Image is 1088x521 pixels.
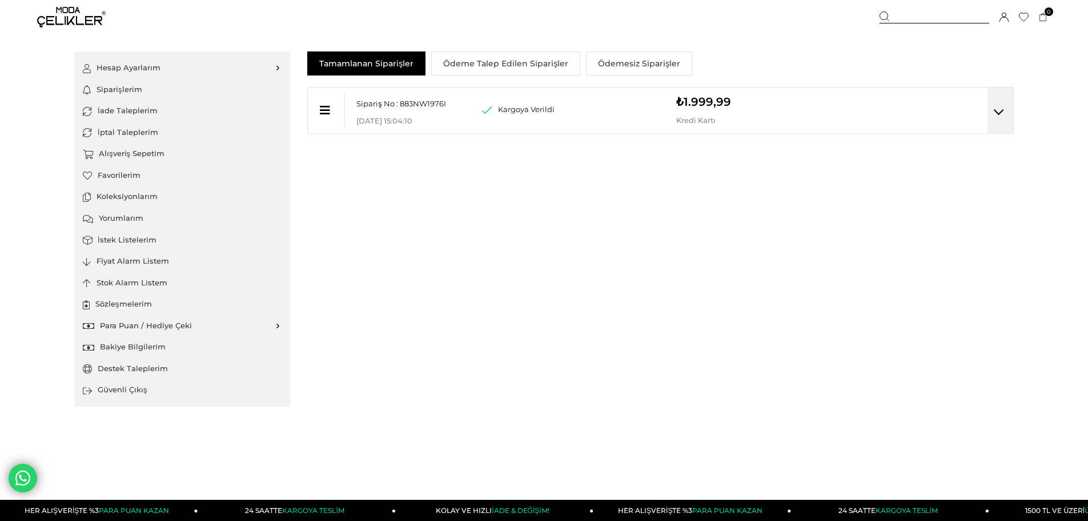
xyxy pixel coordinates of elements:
[356,117,482,125] p: [DATE] 15:04:10
[198,500,396,521] a: 24 SAATTEKARGOYA TESLİM
[498,105,555,114] span: Kargoya Verildi
[83,165,282,186] a: Favorilerim
[396,500,593,521] a: KOLAY VE HIZLIİADE & DEĞİŞİM!
[431,51,580,75] a: Ödeme Talep Edilen Siparişler
[83,122,282,144] a: İptal Taleplerim
[83,79,282,101] a: Siparişlerim
[83,250,282,272] a: Fiyat Alarm Listem
[83,315,282,337] a: Para Puan / Hediye Çeki
[83,272,282,294] a: Stok Alarm Listem
[307,51,425,75] a: Tamamlanan Siparişler
[37,7,106,27] img: logo
[586,51,692,75] a: Ödemesiz Siparişler
[876,506,937,515] span: KARGOYA TESLİM
[692,506,762,515] span: PARA PUAN KAZAN
[83,143,282,165] a: Alışveriş Sepetim
[676,96,773,108] p: ₺1.999,99
[83,100,282,122] a: İade Taleplerim
[83,358,282,380] a: Destek Taleplerim
[83,293,282,315] a: Sözleşmelerim
[99,506,169,515] span: PARA PUAN KAZAN
[83,57,282,79] a: Hesap Ayarlarım
[593,500,791,521] a: HER ALIŞVERİŞTE %3PARA PUAN KAZAN
[83,379,282,401] a: Güvenli Çıkış
[83,186,282,208] a: Koleksiyonlarım
[1039,13,1047,22] a: 0
[282,506,344,515] span: KARGOYA TESLİM
[492,506,549,515] span: İADE & DEĞİŞİM!
[792,500,989,521] a: 24 SAATTEKARGOYA TESLİM
[83,336,282,358] a: Bakiye Bilgilerim
[356,99,446,108] span: Sipariş No : 883NW1976I
[1045,7,1053,16] span: 0
[83,229,282,251] a: İstek Listelerim
[83,208,282,229] a: Yorumlarım
[676,116,773,125] p: Kredi Kartı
